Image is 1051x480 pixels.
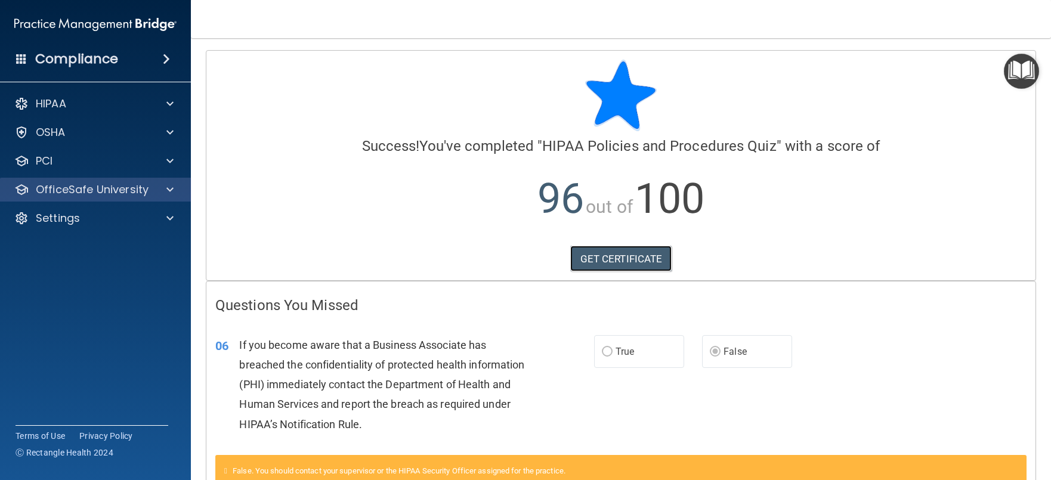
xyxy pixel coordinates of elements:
[616,346,634,357] span: True
[215,138,1027,154] h4: You've completed " " with a score of
[14,125,174,140] a: OSHA
[36,211,80,225] p: Settings
[239,339,524,431] span: If you become aware that a Business Associate has breached the confidentiality of protected healt...
[79,430,133,442] a: Privacy Policy
[36,97,66,111] p: HIPAA
[215,339,228,353] span: 06
[14,154,174,168] a: PCI
[537,174,584,223] span: 96
[16,430,65,442] a: Terms of Use
[586,196,633,217] span: out of
[570,246,672,272] a: GET CERTIFICATE
[36,154,52,168] p: PCI
[35,51,118,67] h4: Compliance
[233,466,565,475] span: False. You should contact your supervisor or the HIPAA Security Officer assigned for the practice.
[14,13,177,36] img: PMB logo
[14,97,174,111] a: HIPAA
[215,298,1027,313] h4: Questions You Missed
[710,348,721,357] input: False
[362,138,420,154] span: Success!
[635,174,704,223] span: 100
[602,348,613,357] input: True
[14,211,174,225] a: Settings
[585,60,657,131] img: blue-star-rounded.9d042014.png
[1004,54,1039,89] button: Open Resource Center
[14,182,174,197] a: OfficeSafe University
[36,182,149,197] p: OfficeSafe University
[36,125,66,140] p: OSHA
[16,447,113,459] span: Ⓒ Rectangle Health 2024
[724,346,747,357] span: False
[542,138,776,154] span: HIPAA Policies and Procedures Quiz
